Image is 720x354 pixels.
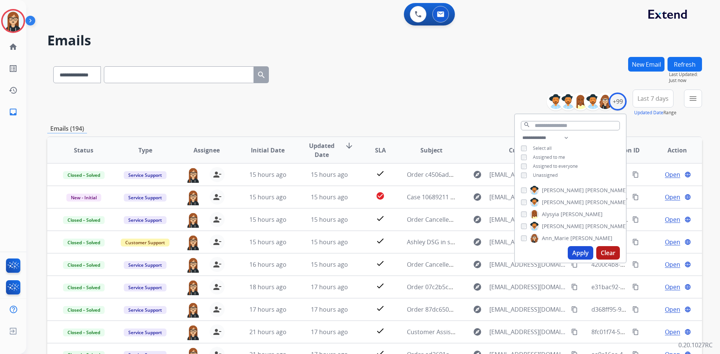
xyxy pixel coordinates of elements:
span: Range [634,109,676,116]
span: [EMAIL_ADDRESS][DOMAIN_NAME] [489,237,567,246]
span: [PERSON_NAME] [585,199,627,206]
img: agent-avatar [186,279,201,295]
p: Emails (194) [47,124,87,133]
span: 15 hours ago [311,193,348,201]
h2: Emails [47,33,702,48]
mat-icon: explore [473,282,482,291]
span: 15 hours ago [311,170,348,179]
img: agent-avatar [186,257,201,273]
mat-icon: arrow_downward [345,141,354,150]
p: 0.20.1027RC [678,341,712,350]
span: [EMAIL_ADDRESS][DOMAIN_NAME] [489,170,567,179]
mat-icon: check [376,281,385,290]
span: 17 hours ago [249,305,286,314]
span: Service Support [124,306,166,314]
span: Updated Date [305,141,339,159]
mat-icon: language [684,261,691,268]
mat-icon: person_remove [213,260,222,269]
mat-icon: content_copy [571,306,578,313]
mat-icon: check [376,169,385,178]
mat-icon: explore [473,260,482,269]
mat-icon: check [376,259,385,268]
mat-icon: language [684,306,691,313]
span: Closed – Solved [63,216,105,224]
mat-icon: language [684,171,691,178]
span: Service Support [124,171,166,179]
mat-icon: check [376,236,385,245]
span: Open [665,215,680,224]
span: Order c4506ad9-68d4-4045-9a19-caddfc7e983c [407,170,539,179]
span: SLA [375,146,386,155]
span: [PERSON_NAME] [542,187,584,194]
span: Assigned to everyone [533,163,578,169]
span: 16 hours ago [249,260,286,269]
span: Service Support [124,284,166,291]
img: agent-avatar [186,212,201,228]
span: [PERSON_NAME] [585,187,627,194]
mat-icon: explore [473,170,482,179]
button: Refresh [667,57,702,72]
span: Last Updated: [669,72,702,78]
mat-icon: content_copy [632,171,639,178]
span: Open [665,282,680,291]
th: Action [640,137,702,163]
span: Customer [509,146,538,155]
span: 15 hours ago [249,170,286,179]
button: Updated Date [634,110,663,116]
img: agent-avatar [186,190,201,205]
mat-icon: content_copy [632,194,639,200]
span: [EMAIL_ADDRESS][DOMAIN_NAME] [489,282,567,291]
img: agent-avatar [186,324,201,340]
mat-icon: content_copy [632,239,639,245]
span: 15 hours ago [249,193,286,201]
mat-icon: inbox [9,108,18,117]
mat-icon: language [684,284,691,290]
mat-icon: person_remove [213,282,222,291]
span: Case 10689211 - Assistance Needed for Accidental Damage Claim [ thread::br5u_6awC92IsMdahRl58Tk:: ] [407,193,700,201]
mat-icon: home [9,42,18,51]
span: [EMAIL_ADDRESS][DOMAIN_NAME] [489,193,567,202]
mat-icon: content_copy [571,284,578,290]
span: Assigned to me [533,154,565,160]
span: Just now [669,78,702,84]
span: [PERSON_NAME] [585,223,627,230]
mat-icon: content_copy [632,261,639,268]
mat-icon: check_circle [376,191,385,200]
span: 15 hours ago [249,215,286,224]
span: Closed – Solved [63,261,105,269]
mat-icon: person_remove [213,237,222,246]
span: [EMAIL_ADDRESS][DOMAIN_NAME] [489,260,567,269]
span: [EMAIL_ADDRESS][DOMAIN_NAME] [489,215,567,224]
span: Open [665,237,680,246]
span: [EMAIL_ADDRESS][DOMAIN_NAME] [489,327,567,336]
span: Subject [420,146,442,155]
mat-icon: person_remove [213,170,222,179]
button: New Email [628,57,664,72]
img: agent-avatar [186,167,201,183]
span: Service Support [124,261,166,269]
mat-icon: explore [473,215,482,224]
mat-icon: explore [473,305,482,314]
img: agent-avatar [186,302,201,318]
span: [EMAIL_ADDRESS][DOMAIN_NAME] [489,305,567,314]
span: [PERSON_NAME] [542,199,584,206]
span: 17 hours ago [311,283,348,291]
span: Ann_Marie [542,235,569,242]
button: Apply [568,246,593,260]
span: 15 hours ago [249,238,286,246]
mat-icon: content_copy [632,306,639,313]
mat-icon: explore [473,237,482,246]
mat-icon: content_copy [632,284,639,290]
button: Clear [596,246,620,260]
span: 8fc01f74-5902-46db-a7e4-4546e6bf362e [591,328,703,336]
span: 15 hours ago [311,215,348,224]
span: New - Initial [66,194,101,202]
mat-icon: check [376,304,385,313]
span: 4200c4b8-213f-4011-b27a-ee62a5fa8a02 [591,260,704,269]
span: Initial Date [251,146,285,155]
span: Order 07c2b5cc-a49b-42e9-9937-68477a495a8a [407,283,540,291]
mat-icon: person_remove [213,215,222,224]
mat-icon: language [684,194,691,200]
span: Open [665,305,680,314]
span: 17 hours ago [311,305,348,314]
